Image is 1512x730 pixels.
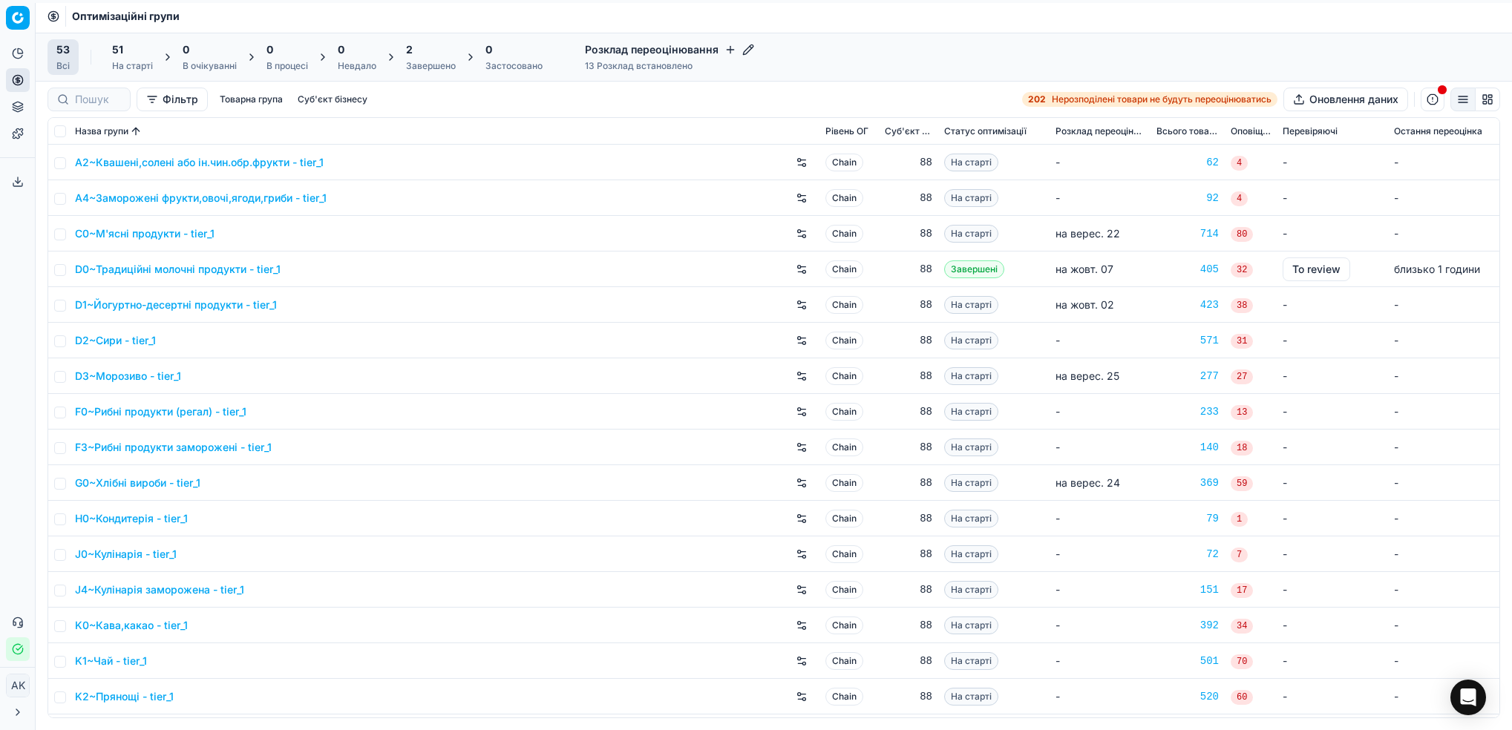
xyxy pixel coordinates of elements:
td: - [1050,679,1151,714]
span: 0 [266,42,273,57]
span: Chain [825,545,863,563]
td: - [1388,501,1499,536]
span: Оповіщення [1231,125,1271,137]
a: 520 [1156,689,1219,704]
div: 88 [885,476,932,490]
span: На старті [944,438,998,456]
div: В процесі [266,60,308,72]
span: Chain [825,296,863,314]
div: Невдало [338,60,376,72]
td: - [1277,287,1388,323]
span: 38 [1231,298,1253,313]
div: 88 [885,654,932,668]
div: 88 [885,440,932,455]
a: D2~Сири - tier_1 [75,333,156,348]
div: Open Intercom Messenger [1450,680,1486,715]
td: - [1388,145,1499,180]
div: 88 [885,262,932,277]
button: Суб'єкт бізнесу [292,91,373,108]
td: - [1050,608,1151,643]
td: - [1277,465,1388,501]
span: на жовт. 02 [1056,298,1114,311]
span: 31 [1231,334,1253,349]
td: - [1050,572,1151,608]
button: To review [1283,257,1350,281]
button: Фільтр [137,88,208,111]
span: На старті [944,225,998,243]
span: На старті [944,403,998,421]
a: F0~Рибні продукти (регал) - tier_1 [75,404,246,419]
div: В очікуванні [183,60,237,72]
td: - [1277,643,1388,679]
span: близько 1 години [1394,263,1480,275]
button: Оновлення даних [1283,88,1408,111]
td: - [1277,679,1388,714]
span: 34 [1231,619,1253,634]
nav: breadcrumb [72,9,180,24]
div: Застосовано [485,60,543,72]
span: 80 [1231,227,1253,242]
span: Завершені [944,260,1004,278]
td: - [1388,430,1499,465]
span: Chain [825,154,863,171]
div: 405 [1156,262,1219,277]
td: - [1050,643,1151,679]
span: На старті [944,332,998,349]
div: Всі [56,60,70,72]
td: - [1050,501,1151,536]
span: AK [7,674,29,697]
span: 13 [1231,405,1253,420]
td: - [1388,358,1499,394]
a: 233 [1156,404,1219,419]
span: Chain [825,652,863,670]
td: - [1388,465,1499,501]
span: Рівень OГ [825,125,868,137]
td: - [1388,394,1499,430]
h4: Розклад переоцінювання [585,42,754,57]
span: Статус оптимізації [944,125,1027,137]
div: 151 [1156,582,1219,597]
a: 79 [1156,511,1219,526]
td: - [1388,180,1499,216]
span: На старті [944,545,998,563]
a: 72 [1156,547,1219,562]
a: 501 [1156,654,1219,668]
td: - [1277,180,1388,216]
a: 369 [1156,476,1219,490]
a: K2~Прянощі - tier_1 [75,689,174,704]
td: - [1388,643,1499,679]
a: 423 [1156,297,1219,312]
a: A2~Квашені,солені або ін.чин.обр.фрукти - tier_1 [75,155,324,170]
a: D1~Йогуртно-десертні продукти - tier_1 [75,297,277,312]
div: 392 [1156,618,1219,633]
div: 571 [1156,333,1219,348]
td: - [1050,394,1151,430]
span: На старті [944,688,998,706]
a: 140 [1156,440,1219,455]
td: - [1050,323,1151,358]
a: 62 [1156,155,1219,170]
a: 714 [1156,226,1219,241]
div: 88 [885,689,932,704]
td: - [1277,358,1388,394]
span: Chain [825,403,863,421]
a: G0~Хлібні вироби - tier_1 [75,476,200,490]
span: Chain [825,616,863,634]
a: 202Нерозподілені товари не будуть переоцінюватись [1022,92,1277,107]
div: 88 [885,191,932,205]
span: 17 [1231,583,1253,598]
div: 88 [885,369,932,384]
td: - [1388,287,1499,323]
a: K0~Кава,какао - tier_1 [75,618,188,633]
span: 4 [1231,191,1248,206]
span: Розклад переоцінювання [1056,125,1145,137]
span: 32 [1231,263,1253,277]
span: 51 [112,42,123,57]
span: На старті [944,154,998,171]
